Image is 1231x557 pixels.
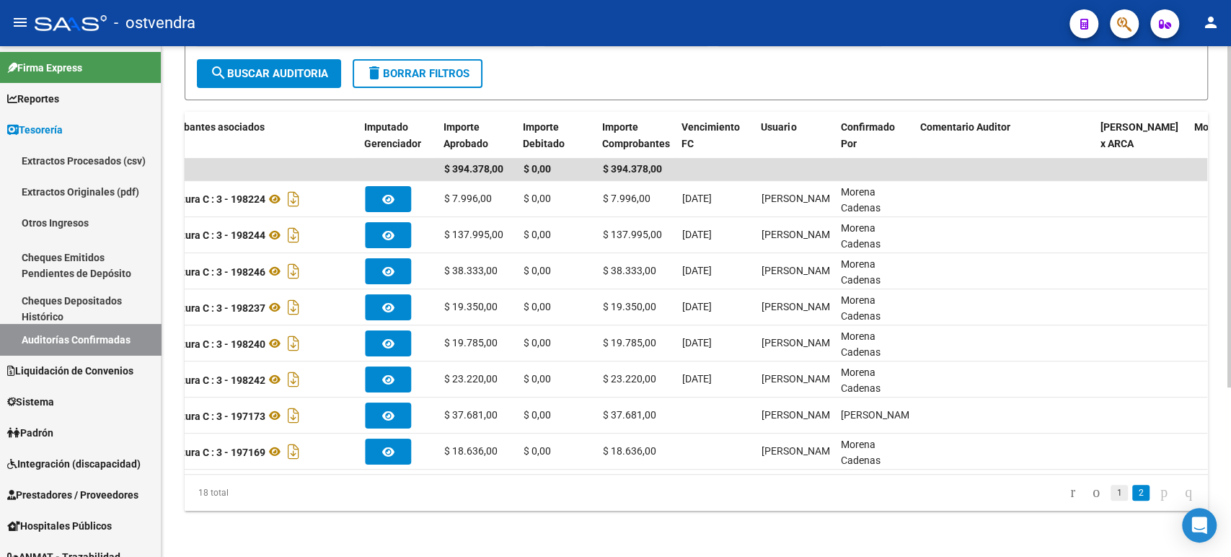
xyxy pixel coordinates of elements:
span: Morena Cadenas [841,294,881,323]
strong: Factura C : 3 - 198242 [165,374,265,385]
span: [PERSON_NAME] [762,445,839,457]
span: $ 0,00 [524,265,551,276]
datatable-header-cell: Comentario Auditor [914,112,1094,159]
a: 1 [1111,485,1128,501]
span: [DATE] [682,193,712,204]
span: $ 37.681,00 [444,409,498,421]
span: Comprobantes asociados [148,121,265,133]
span: $ 23.220,00 [444,373,498,385]
i: Descargar documento [284,332,303,355]
span: [PERSON_NAME] [762,193,839,204]
datatable-header-cell: Importe Comprobantes [596,112,676,159]
strong: Factura C : 3 - 198224 [165,193,265,205]
div: Open Intercom Messenger [1182,508,1217,543]
span: Prestadores / Proveedores [7,487,138,503]
span: $ 0,00 [524,373,551,385]
div: 18 total [185,475,387,511]
span: $ 18.636,00 [444,445,498,457]
span: Confirmado Por [840,121,894,149]
span: [DATE] [682,337,712,348]
span: $ 7.996,00 [603,193,650,204]
span: [PERSON_NAME] [762,301,839,312]
span: $ 19.785,00 [603,337,656,348]
li: page 2 [1130,481,1152,505]
strong: Factura C : 3 - 198240 [165,338,265,349]
span: Reportes [7,91,59,107]
i: Descargar documento [284,296,303,319]
i: Descargar documento [284,440,303,463]
span: $ 0,00 [524,445,551,457]
button: Buscar Auditoria [197,59,341,88]
mat-icon: menu [12,14,29,31]
span: Borrar Filtros [366,67,469,80]
a: go to last page [1178,485,1199,501]
mat-icon: person [1202,14,1219,31]
button: Borrar Filtros [353,59,482,88]
span: Firma Express [7,60,82,76]
span: Morena Cadenas [841,439,881,467]
span: $ 23.220,00 [603,373,656,385]
span: $ 394.378,00 [444,163,503,175]
span: Padrón [7,425,53,441]
span: Liquidación de Convenios [7,363,133,379]
datatable-header-cell: Imputado Gerenciador [358,112,438,159]
span: Importe Aprobado [444,121,488,149]
span: [PERSON_NAME] [762,409,839,421]
datatable-header-cell: Importe Aprobado [438,112,517,159]
span: $ 19.785,00 [444,337,498,348]
span: - ostvendra [114,7,195,39]
span: Morena Cadenas [841,330,881,359]
span: $ 19.350,00 [603,301,656,312]
span: $ 0,00 [524,229,551,240]
span: [PERSON_NAME] x ARCA [1100,121,1178,149]
span: Sistema [7,394,54,410]
datatable-header-cell: Vencimiento FC [676,112,755,159]
span: $ 19.350,00 [444,301,498,312]
span: [PERSON_NAME] [762,229,839,240]
i: Descargar documento [284,224,303,247]
span: $ 37.681,00 [603,409,656,421]
span: $ 0,00 [524,337,551,348]
span: $ 38.333,00 [603,265,656,276]
span: [PERSON_NAME] [762,337,839,348]
a: go to next page [1154,485,1174,501]
span: Morena Cadenas [841,367,881,395]
span: $ 7.996,00 [444,193,492,204]
span: Vencimiento FC [681,121,740,149]
span: $ 38.333,00 [444,265,498,276]
datatable-header-cell: Comprobantes asociados [142,112,358,159]
span: [DATE] [682,301,712,312]
span: [PERSON_NAME] [841,409,918,421]
i: Descargar documento [284,368,303,391]
span: [DATE] [682,265,712,276]
span: [PERSON_NAME] [762,265,839,276]
a: go to previous page [1086,485,1106,501]
span: $ 0,00 [524,409,551,421]
span: Hospitales Públicos [7,518,112,534]
strong: Factura C : 3 - 198246 [165,266,265,277]
span: Integración (discapacidad) [7,456,141,472]
span: $ 0,00 [524,193,551,204]
span: Morena Cadenas [841,222,881,250]
span: Tesorería [7,122,63,138]
datatable-header-cell: Usuario [755,112,834,159]
a: go to first page [1064,485,1082,501]
span: $ 137.995,00 [603,229,662,240]
span: Morena Cadenas [841,186,881,214]
span: Importe Debitado [523,121,565,149]
span: $ 18.636,00 [603,445,656,457]
span: Imputado Gerenciador [364,121,421,149]
span: [DATE] [682,229,712,240]
span: $ 394.378,00 [603,163,662,175]
span: [PERSON_NAME] [762,373,839,385]
datatable-header-cell: Confirmado Por [834,112,914,159]
i: Descargar documento [284,260,303,283]
strong: Factura C : 3 - 198244 [165,229,265,241]
strong: Factura C : 3 - 198237 [165,302,265,313]
datatable-header-cell: Importe Debitado [517,112,596,159]
i: Descargar documento [284,404,303,427]
li: page 1 [1108,481,1130,505]
strong: Factura C : 3 - 197173 [165,410,265,421]
span: Usuario [761,121,796,133]
span: $ 137.995,00 [444,229,503,240]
